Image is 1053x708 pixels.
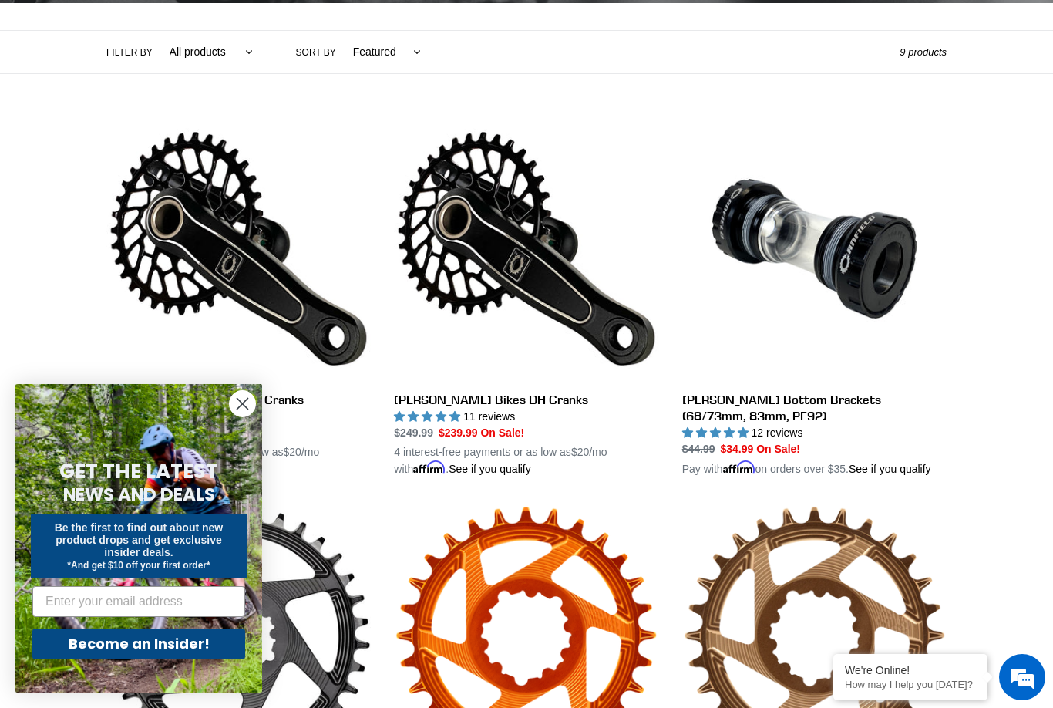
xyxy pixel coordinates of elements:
[296,46,336,59] label: Sort by
[845,664,976,676] div: We're Online!
[55,521,224,558] span: Be the first to find out about new product drops and get exclusive insider deals.
[59,457,218,485] span: GET THE LATEST
[229,390,256,417] button: Close dialog
[63,482,215,507] span: NEWS AND DEALS
[106,46,153,59] label: Filter by
[845,679,976,690] p: How may I help you today?
[32,586,245,617] input: Enter your email address
[900,46,947,58] span: 9 products
[32,629,245,659] button: Become an Insider!
[67,560,210,571] span: *And get $10 off your first order*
